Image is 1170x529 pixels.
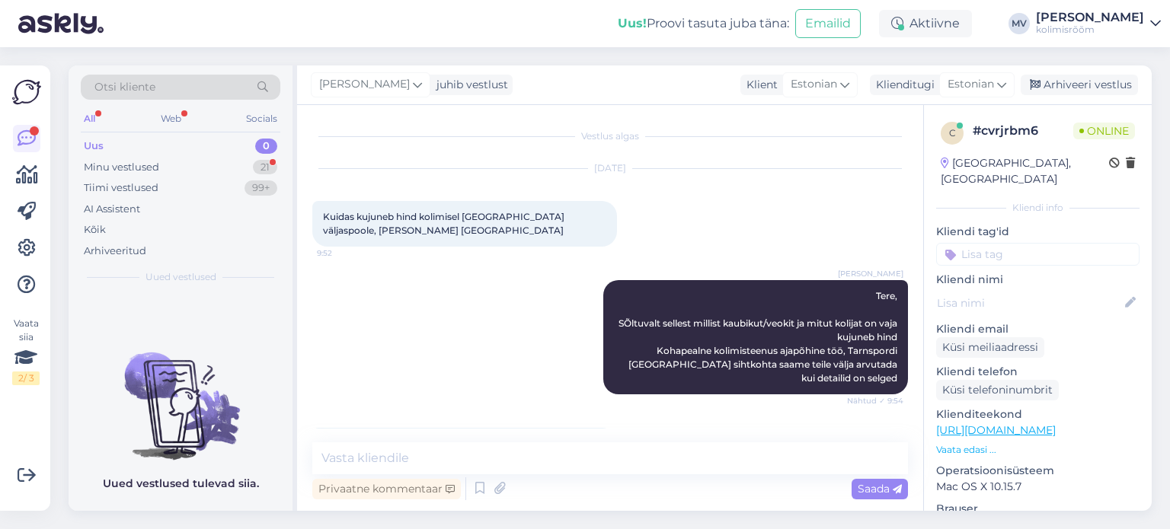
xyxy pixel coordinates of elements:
[937,295,1122,311] input: Lisa nimi
[94,79,155,95] span: Otsi kliente
[795,9,861,38] button: Emailid
[69,325,292,462] img: No chats
[936,443,1140,457] p: Vaata edasi ...
[838,268,903,279] span: [PERSON_NAME]
[430,77,508,93] div: juhib vestlust
[253,160,277,175] div: 21
[312,161,908,175] div: [DATE]
[317,247,374,259] span: 9:52
[312,479,461,499] div: Privaatne kommentaar
[245,180,277,196] div: 99+
[1021,75,1138,95] div: Arhiveeri vestlus
[941,155,1109,187] div: [GEOGRAPHIC_DATA], [GEOGRAPHIC_DATA]
[879,10,972,37] div: Aktiivne
[858,482,902,496] span: Saada
[936,463,1140,479] p: Operatsioonisüsteem
[791,76,837,93] span: Estonian
[1036,24,1144,36] div: kolimisrõõm
[740,77,778,93] div: Klient
[84,180,158,196] div: Tiimi vestlused
[312,129,908,143] div: Vestlus algas
[973,122,1073,140] div: # cvrjrbm6
[84,139,104,154] div: Uus
[84,244,146,259] div: Arhiveeritud
[145,270,216,284] span: Uued vestlused
[12,317,40,385] div: Vaata siia
[12,371,40,385] div: 2 / 3
[936,321,1140,337] p: Kliendi email
[936,224,1140,240] p: Kliendi tag'id
[1036,11,1144,24] div: [PERSON_NAME]
[949,127,956,139] span: c
[319,76,410,93] span: [PERSON_NAME]
[84,160,159,175] div: Minu vestlused
[936,364,1140,380] p: Kliendi telefon
[103,476,259,492] p: Uued vestlused tulevad siia.
[936,337,1044,358] div: Küsi meiliaadressi
[870,77,935,93] div: Klienditugi
[1073,123,1135,139] span: Online
[936,201,1140,215] div: Kliendi info
[948,76,994,93] span: Estonian
[323,211,567,236] span: Kuidas kujuneb hind kolimisel [GEOGRAPHIC_DATA] väljaspoole, [PERSON_NAME] [GEOGRAPHIC_DATA]
[936,380,1059,400] div: Küsi telefoninumbrit
[618,14,789,33] div: Proovi tasuta juba täna:
[12,78,41,107] img: Askly Logo
[84,222,106,237] div: Kõik
[618,16,647,30] b: Uus!
[243,109,280,129] div: Socials
[936,479,1140,495] p: Mac OS X 10.15.7
[936,243,1140,266] input: Lisa tag
[936,406,1140,422] p: Klienditeekond
[81,109,98,129] div: All
[936,272,1140,288] p: Kliendi nimi
[1036,11,1161,36] a: [PERSON_NAME]kolimisrõõm
[936,501,1140,517] p: Brauser
[1009,13,1030,34] div: MV
[846,395,903,406] span: Nähtud ✓ 9:54
[255,139,277,154] div: 0
[158,109,184,129] div: Web
[84,202,140,217] div: AI Assistent
[936,423,1056,437] a: [URL][DOMAIN_NAME]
